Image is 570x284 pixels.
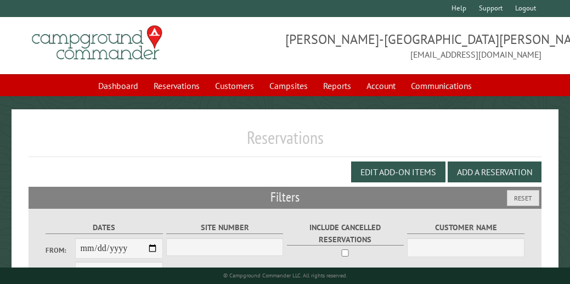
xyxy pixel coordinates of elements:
[351,162,445,182] button: Edit Add-on Items
[507,190,539,206] button: Reset
[29,21,166,64] img: Campground Commander
[404,75,478,96] a: Communications
[285,30,542,61] span: [PERSON_NAME]-[GEOGRAPHIC_DATA][PERSON_NAME] [EMAIL_ADDRESS][DOMAIN_NAME]
[263,75,314,96] a: Campsites
[223,272,347,279] small: © Campground Commander LLC. All rights reserved.
[92,75,145,96] a: Dashboard
[147,75,206,96] a: Reservations
[208,75,261,96] a: Customers
[317,75,358,96] a: Reports
[448,162,541,182] button: Add a Reservation
[287,221,404,246] label: Include Cancelled Reservations
[29,127,541,157] h1: Reservations
[29,187,541,208] h2: Filters
[360,75,402,96] a: Account
[46,221,162,234] label: Dates
[46,245,75,255] label: From:
[407,221,524,234] label: Customer Name
[166,221,283,234] label: Site Number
